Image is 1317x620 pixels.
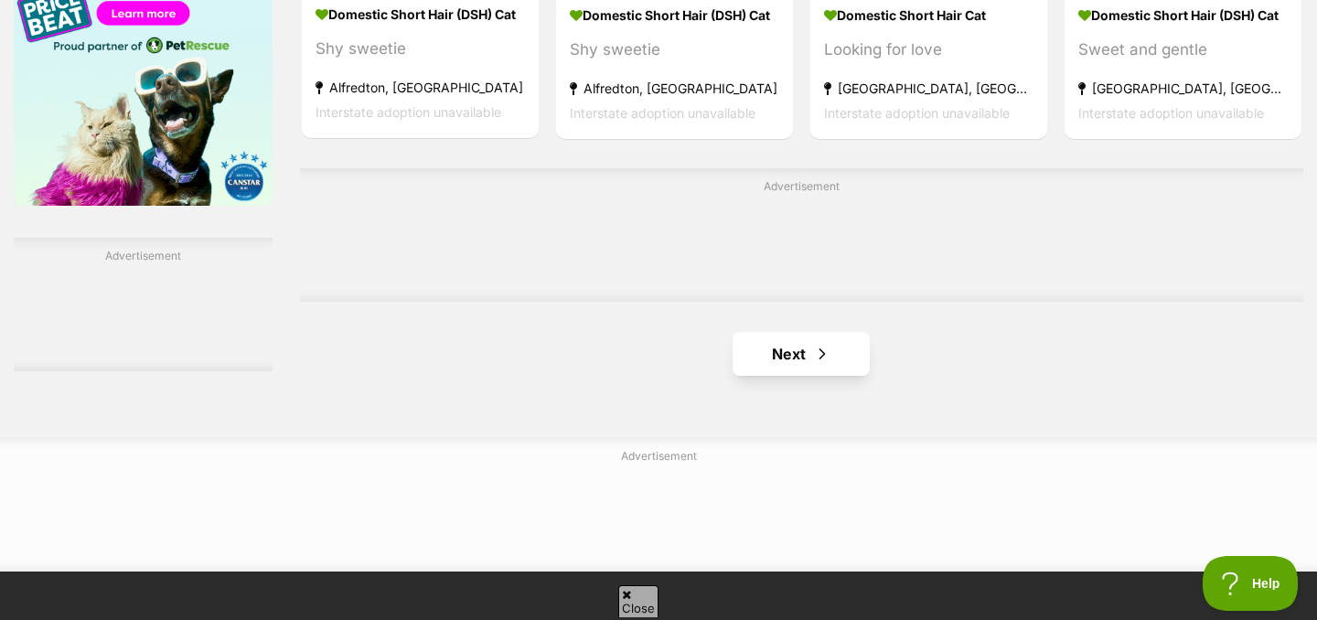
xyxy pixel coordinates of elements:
strong: [GEOGRAPHIC_DATA], [GEOGRAPHIC_DATA] [824,76,1033,101]
span: Close [618,585,658,617]
iframe: Help Scout Beacon - Open [1203,556,1299,611]
nav: Pagination [300,332,1303,376]
div: Shy sweetie [570,37,779,62]
div: Shy sweetie [316,37,525,62]
strong: Domestic Short Hair (DSH) Cat [316,2,525,28]
span: Interstate adoption unavailable [316,105,501,121]
span: Interstate adoption unavailable [1078,105,1264,121]
strong: Alfredton, [GEOGRAPHIC_DATA] [570,76,779,101]
div: Advertisement [300,168,1303,302]
strong: Alfredton, [GEOGRAPHIC_DATA] [316,76,525,101]
strong: Domestic Short Hair Cat [824,2,1033,28]
strong: Domestic Short Hair (DSH) Cat [570,2,779,28]
strong: Domestic Short Hair (DSH) Cat [1078,2,1288,28]
div: Sweet and gentle [1078,37,1288,62]
span: Interstate adoption unavailable [824,105,1010,121]
span: Interstate adoption unavailable [570,105,755,121]
a: Next page [733,332,870,376]
div: Looking for love [824,37,1033,62]
div: Advertisement [14,238,273,371]
strong: [GEOGRAPHIC_DATA], [GEOGRAPHIC_DATA] [1078,76,1288,101]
